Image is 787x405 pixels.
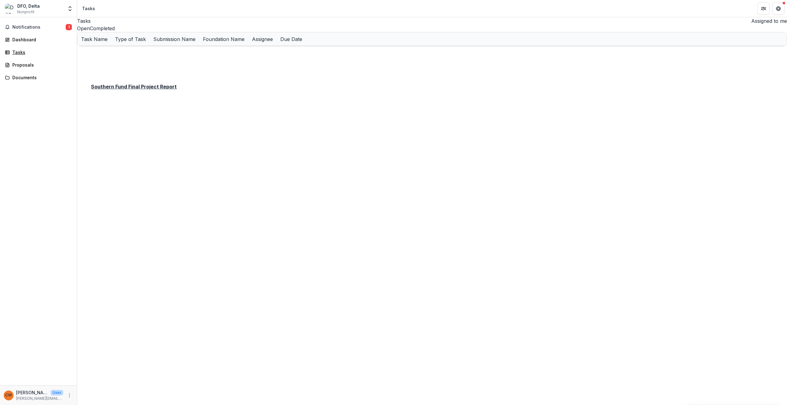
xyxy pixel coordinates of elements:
[5,4,15,14] img: DFO, Delta
[12,25,66,30] span: Notifications
[77,35,111,43] div: Task Name
[111,35,150,43] div: Type of Task
[2,22,74,32] button: Notifications1
[2,72,74,83] a: Documents
[16,389,48,396] p: [PERSON_NAME]
[66,24,72,30] span: 1
[150,35,199,43] div: Submission Name
[248,32,277,46] div: Assignee
[150,32,199,46] div: Submission Name
[277,35,306,43] div: Due Date
[17,3,40,9] div: DFO, Delta
[77,17,91,25] h2: Tasks
[12,74,69,81] div: Documents
[199,35,248,43] div: Foundation Name
[77,32,111,46] div: Task Name
[757,2,770,15] button: Partners
[90,25,115,32] button: Completed
[199,32,248,46] div: Foundation Name
[248,35,277,43] div: Assignee
[749,17,787,25] button: Assigned to me
[12,36,69,43] div: Dashboard
[77,25,90,32] button: Open
[80,4,97,13] nav: breadcrumb
[111,32,150,46] div: Type of Task
[16,396,63,401] p: [PERSON_NAME][EMAIL_ADDRESS][DOMAIN_NAME]
[2,47,74,57] a: Tasks
[277,32,306,46] div: Due Date
[17,9,35,15] span: Nonprofit
[2,35,74,45] a: Dashboard
[12,49,69,55] div: Tasks
[51,390,63,395] p: User
[772,2,785,15] button: Get Help
[66,392,73,399] button: More
[66,2,74,15] button: Open entity switcher
[2,60,74,70] a: Proposals
[5,393,12,397] div: Catarina Wor
[12,62,69,68] div: Proposals
[82,5,95,12] div: Tasks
